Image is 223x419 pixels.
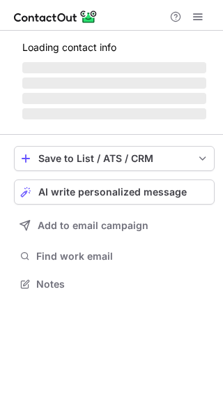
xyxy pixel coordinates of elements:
span: ‌ [22,78,206,89]
button: Find work email [14,247,215,266]
button: save-profile-one-click [14,146,215,171]
span: Find work email [36,250,209,263]
button: Add to email campaign [14,213,215,238]
p: Loading contact info [22,42,206,53]
span: ‌ [22,62,206,73]
button: Notes [14,274,215,294]
button: AI write personalized message [14,179,215,205]
span: Notes [36,278,209,291]
img: ContactOut v5.3.10 [14,8,98,25]
span: AI write personalized message [38,186,187,198]
span: Add to email campaign [38,220,148,231]
div: Save to List / ATS / CRM [38,153,190,164]
span: ‌ [22,93,206,104]
span: ‌ [22,108,206,119]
